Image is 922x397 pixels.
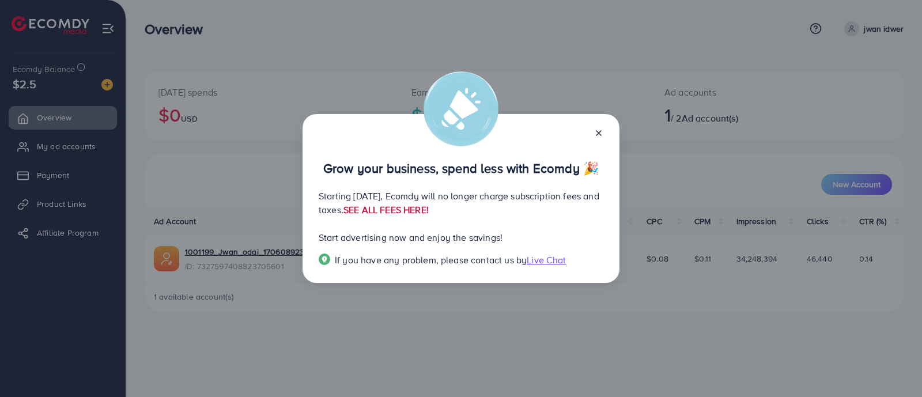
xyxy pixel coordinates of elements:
img: alert [424,71,498,146]
a: SEE ALL FEES HERE! [343,203,429,216]
span: If you have any problem, please contact us by [335,254,527,266]
span: Live Chat [527,254,566,266]
p: Start advertising now and enjoy the savings! [319,230,603,244]
p: Starting [DATE], Ecomdy will no longer charge subscription fees and taxes. [319,189,603,217]
img: Popup guide [319,254,330,265]
iframe: Chat [873,345,913,388]
p: Grow your business, spend less with Ecomdy 🎉 [319,161,603,175]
